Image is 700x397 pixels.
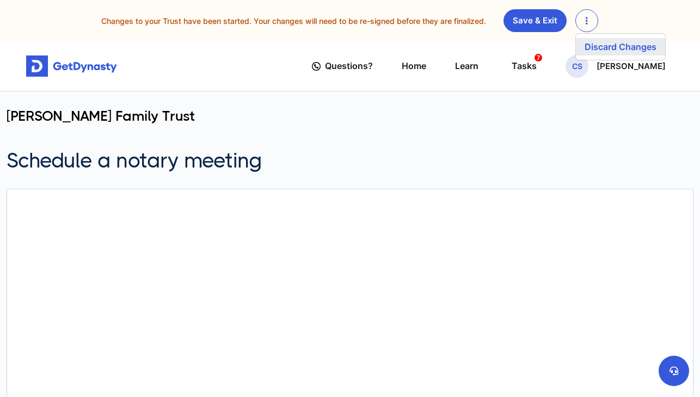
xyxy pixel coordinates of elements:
div: [PERSON_NAME] Family Trust [7,108,693,140]
a: Save & Exit [503,9,567,32]
span: 7 [535,54,542,61]
a: Learn [455,51,478,82]
a: Tasks7 [507,51,537,82]
span: CS [566,55,588,78]
p: [PERSON_NAME] [597,62,666,71]
a: Home [402,51,426,82]
div: Changes to your Trust have been started. Your changes will need to be re-signed before they are f... [9,9,691,32]
a: Discard Changes [576,38,665,55]
span: Questions? [325,56,373,76]
img: Get started for free with Dynasty Trust Company [26,55,117,77]
a: Questions? [312,51,373,82]
button: CS[PERSON_NAME] [566,55,666,78]
div: Tasks [512,56,537,76]
h2: Schedule a notary meeting [7,148,262,172]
